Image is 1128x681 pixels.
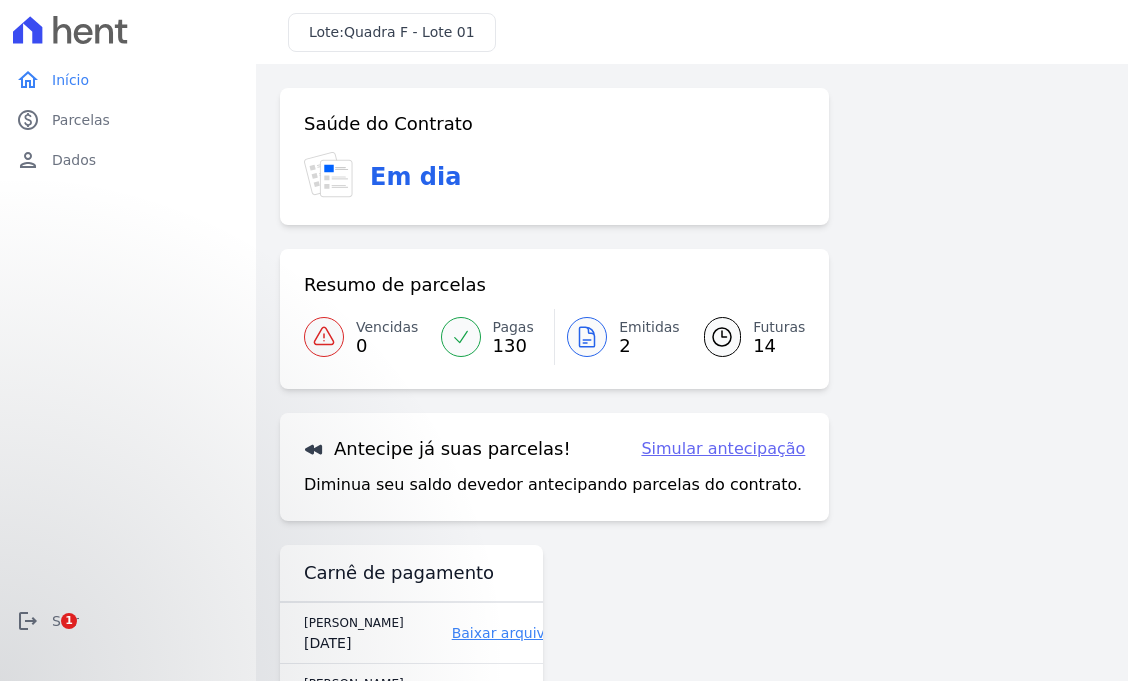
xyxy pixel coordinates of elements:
a: paidParcelas [8,100,248,140]
h3: Em dia [370,159,461,195]
a: homeInício [8,60,248,100]
span: 130 [493,338,534,354]
a: logoutSair [8,601,248,641]
span: 2 [619,338,680,354]
span: Vencidas [356,317,418,338]
i: person [16,148,40,172]
span: Parcelas [52,110,110,130]
span: 14 [753,338,805,354]
a: Simular antecipação [641,437,805,461]
a: Emitidas 2 [555,309,680,365]
span: 0 [356,338,418,354]
iframe: Intercom live chat [20,613,68,661]
div: [DATE] [304,633,404,653]
a: Vencidas 0 [304,309,429,365]
span: Pagas [493,317,534,338]
iframe: Intercom notifications mensagem [15,487,415,627]
a: Pagas 130 [429,309,555,365]
span: Futuras [753,317,805,338]
span: Emitidas [619,317,680,338]
span: Início [52,70,89,90]
span: 1 [61,613,77,629]
h3: Antecipe já suas parcelas! [304,437,571,461]
h3: Resumo de parcelas [304,273,486,297]
i: home [16,68,40,92]
a: personDados [8,140,248,180]
p: Diminua seu saldo devedor antecipando parcelas do contrato. [304,473,802,497]
h3: Lote: [309,22,475,43]
a: Baixar arquivo [452,623,554,643]
h3: Saúde do Contrato [304,112,473,136]
span: Dados [52,150,96,170]
span: Quadra F - Lote 01 [344,24,475,40]
a: Futuras 14 [680,309,806,365]
i: paid [16,108,40,132]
